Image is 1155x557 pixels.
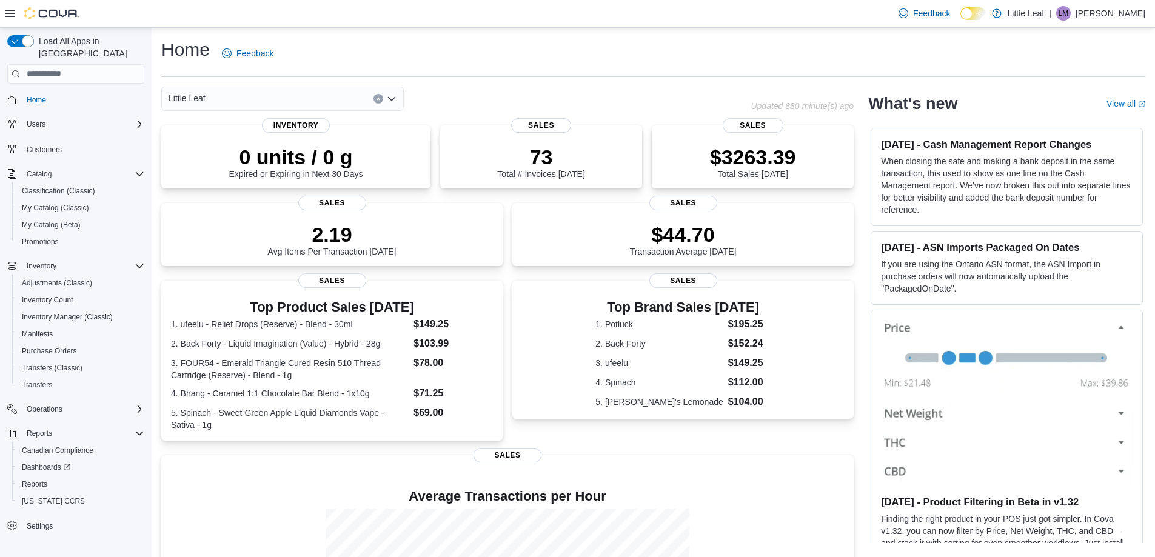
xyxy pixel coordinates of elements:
a: Manifests [17,327,58,341]
span: Operations [27,404,62,414]
div: Expired or Expiring in Next 30 Days [229,145,363,179]
a: Dashboards [12,459,149,476]
span: Reports [17,477,144,492]
input: Dark Mode [960,7,986,20]
a: Promotions [17,235,64,249]
span: Promotions [22,237,59,247]
span: Catalog [27,169,52,179]
div: Total Sales [DATE] [710,145,796,179]
p: 2.19 [268,222,397,247]
dt: 4. Spinach [595,376,723,389]
button: Operations [2,401,149,418]
div: Transaction Average [DATE] [630,222,737,256]
button: Customers [2,140,149,158]
a: Inventory Manager (Classic) [17,310,118,324]
dt: 2. Back Forty - Liquid Imagination (Value) - Hybrid - 28g [171,338,409,350]
p: [PERSON_NAME] [1076,6,1145,21]
h3: Top Brand Sales [DATE] [595,300,771,315]
a: My Catalog (Classic) [17,201,94,215]
svg: External link [1138,101,1145,108]
span: Transfers (Classic) [22,363,82,373]
span: Dashboards [17,460,144,475]
button: My Catalog (Beta) [12,216,149,233]
span: Canadian Compliance [22,445,93,455]
span: My Catalog (Beta) [17,218,144,232]
span: Manifests [22,329,53,339]
span: Reports [22,426,144,441]
span: Inventory Manager (Classic) [22,312,113,322]
button: Settings [2,517,149,535]
button: Catalog [2,165,149,182]
span: Little Leaf [169,91,206,105]
button: Adjustments (Classic) [12,275,149,292]
span: Inventory [262,118,330,133]
span: Transfers [17,378,144,392]
button: Operations [22,402,67,416]
p: Little Leaf [1008,6,1045,21]
span: Sales [298,273,366,288]
a: Transfers [17,378,57,392]
a: Canadian Compliance [17,443,98,458]
button: Reports [22,426,57,441]
span: Users [27,119,45,129]
h3: [DATE] - Cash Management Report Changes [881,138,1133,150]
a: [US_STATE] CCRS [17,494,90,509]
button: Purchase Orders [12,342,149,359]
span: Manifests [17,327,144,341]
span: Sales [474,448,541,462]
button: [US_STATE] CCRS [12,493,149,510]
a: Dashboards [17,460,75,475]
dt: 5. Spinach - Sweet Green Apple Liquid Diamonds Vape - Sativa - 1g [171,407,409,431]
button: Open list of options [387,94,397,104]
span: Dashboards [22,462,70,472]
button: Transfers [12,376,149,393]
p: $44.70 [630,222,737,247]
span: Load All Apps in [GEOGRAPHIC_DATA] [34,35,144,59]
span: Washington CCRS [17,494,144,509]
dt: 2. Back Forty [595,338,723,350]
span: Purchase Orders [17,344,144,358]
span: Inventory [22,259,144,273]
a: Reports [17,477,52,492]
button: Users [2,116,149,133]
dt: 3. ufeelu [595,357,723,369]
span: Customers [27,145,62,155]
span: Adjustments (Classic) [17,276,144,290]
h3: Top Product Sales [DATE] [171,300,493,315]
p: $3263.39 [710,145,796,169]
img: Cova [24,7,79,19]
span: Feedback [236,47,273,59]
a: Inventory Count [17,293,78,307]
button: Home [2,91,149,108]
span: My Catalog (Classic) [22,203,89,213]
h3: [DATE] - Product Filtering in Beta in v1.32 [881,496,1133,508]
dd: $149.25 [728,356,771,370]
p: When closing the safe and making a bank deposit in the same transaction, this used to show as one... [881,155,1133,216]
dd: $195.25 [728,317,771,332]
span: Transfers [22,380,52,390]
span: Inventory [27,261,56,271]
span: Sales [298,196,366,210]
p: Updated 880 minute(s) ago [751,101,854,111]
dd: $152.24 [728,336,771,351]
button: Reports [12,476,149,493]
button: Inventory Manager (Classic) [12,309,149,325]
button: My Catalog (Classic) [12,199,149,216]
a: Purchase Orders [17,344,82,358]
span: Sales [723,118,783,133]
span: [US_STATE] CCRS [22,496,85,506]
span: Settings [27,521,53,531]
button: Classification (Classic) [12,182,149,199]
span: Inventory Count [22,295,73,305]
dd: $104.00 [728,395,771,409]
span: Dark Mode [960,20,961,21]
dd: $103.99 [413,336,493,351]
button: Manifests [12,325,149,342]
button: Inventory [22,259,61,273]
span: Catalog [22,167,144,181]
a: View allExternal link [1106,99,1145,108]
span: Canadian Compliance [17,443,144,458]
button: Inventory Count [12,292,149,309]
span: Adjustments (Classic) [22,278,92,288]
span: Sales [649,273,717,288]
